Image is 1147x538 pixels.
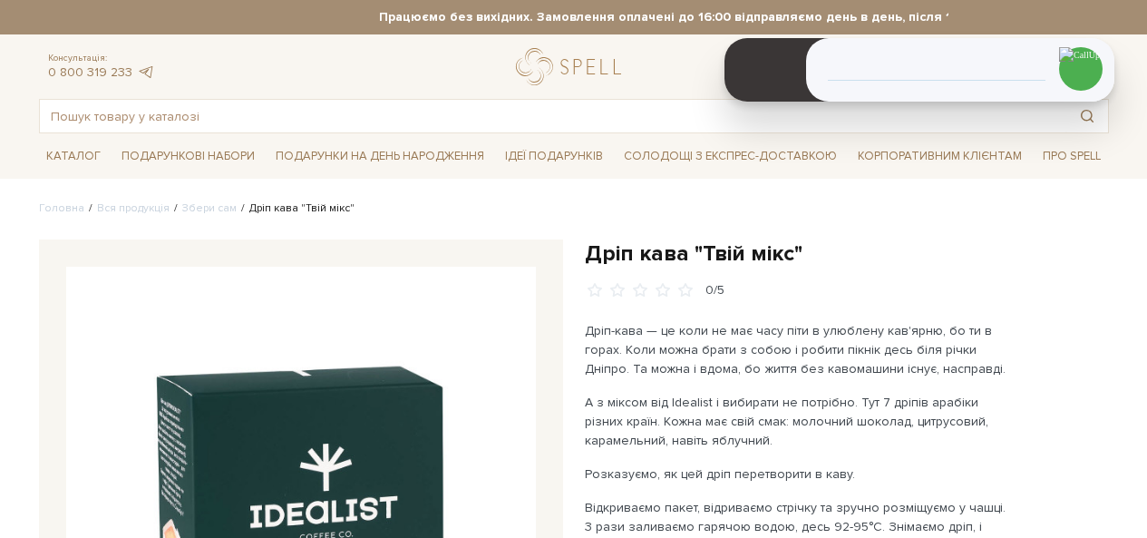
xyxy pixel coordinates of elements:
a: 0 800 319 233 [48,64,132,80]
span: Каталог [39,142,108,171]
a: Головна [39,201,84,215]
a: Збери сам [182,201,237,215]
p: Розказуємо, як цей дріп перетворити в каву. [585,465,1010,484]
p: А з міксом від Idealist і вибирати не потрібно. Тут 7 дріпів арабіки різних країн. Кожна має свій... [585,393,1010,450]
span: Консультація: [48,53,155,64]
a: Солодощі з експрес-доставкою [617,141,844,171]
a: Вся продукція [97,201,170,215]
input: Пошук товару у каталозі [40,100,1066,132]
h1: Дріп кава "Твій мікс" [585,240,1109,268]
span: Ідеї подарунків [498,142,610,171]
a: logo [516,48,629,85]
div: 0/5 [705,282,724,299]
li: Дріп кава "Твій мікс" [237,201,355,217]
span: Подарунки на День народження [268,142,491,171]
span: Про Spell [1035,142,1108,171]
button: Пошук товару у каталозі [1066,100,1108,132]
a: telegram [137,64,155,80]
a: Корпоративним клієнтам [851,141,1029,171]
p: Дріп-кава — це коли не має часу піти в улюблену кав'ярню, бо ти в горах. Коли можна брати з собою... [585,321,1010,378]
span: Подарункові набори [114,142,262,171]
